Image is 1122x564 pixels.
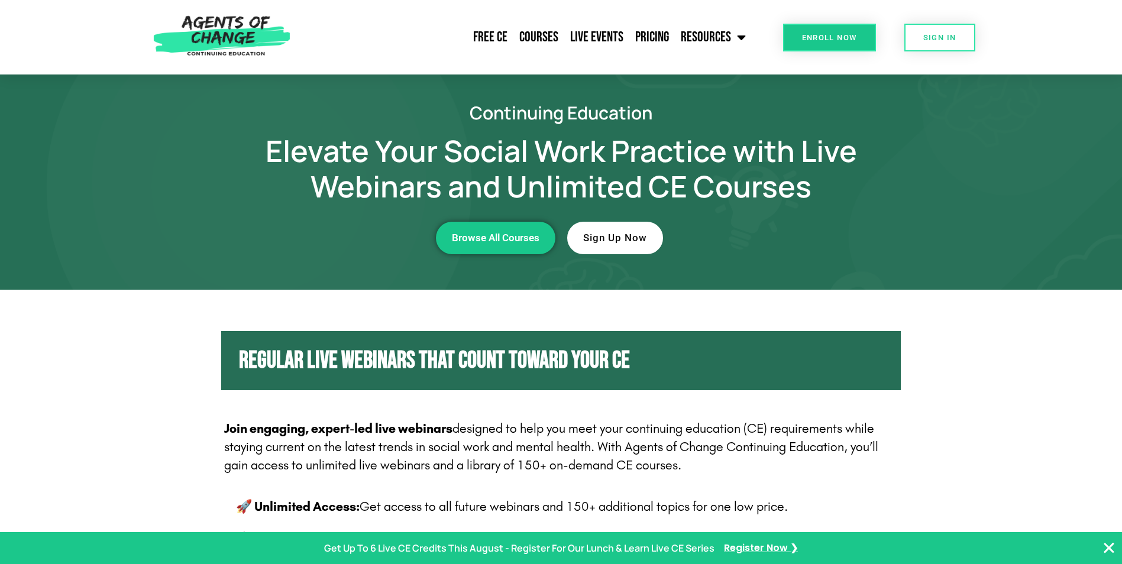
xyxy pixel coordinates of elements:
a: Sign Up Now [567,222,663,254]
b: ASWB & NBCC Approved: [236,530,400,546]
a: Free CE [467,22,513,52]
button: Close Banner [1102,541,1116,555]
span: Browse All Courses [452,233,539,243]
a: Browse All Courses [436,222,555,254]
p: designed to help you meet your continuing education (CE) requirements while staying current on th... [224,420,887,474]
a: Courses [513,22,564,52]
span: SIGN IN [923,34,956,41]
h2: Continuing Education [224,104,898,121]
a: Pricing [629,22,675,52]
span: Enroll Now [802,34,857,41]
a: Register Now ❯ [724,540,798,557]
a: Enroll Now [783,24,876,51]
b: 🚀 Unlimited Access: [236,499,360,514]
strong: 🎓 [236,530,252,546]
span: All courses meet licensing requirements for social workers and mental health professionals. [236,530,816,564]
p: Get Up To 6 Live CE Credits This August - Register For Our Lunch & Learn Live CE Series [324,540,714,557]
span: Get access to all future webinars and 150+ additional topics for one low price. [360,499,788,514]
span: Sign Up Now [583,233,647,243]
h2: Regular Live Webinars That Count Toward Your CE [239,349,883,372]
h1: Elevate Your Social Work Practice with Live Webinars and Unlimited CE Courses [224,133,898,204]
a: SIGN IN [904,24,975,51]
nav: Menu [296,22,752,52]
strong: Join engaging, expert-led live webinars [224,421,452,436]
a: Live Events [564,22,629,52]
a: Resources [675,22,752,52]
